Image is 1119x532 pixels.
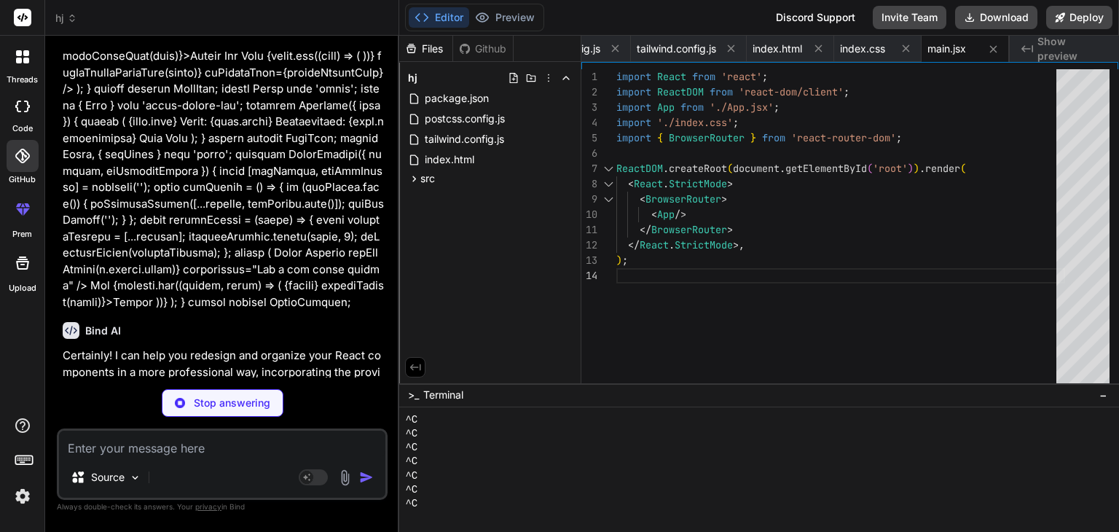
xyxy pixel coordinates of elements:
span: import [616,85,651,98]
div: 4 [581,115,597,130]
div: 10 [581,207,597,222]
img: settings [10,484,35,509]
span: import [616,116,651,129]
span: ; [896,131,902,144]
span: /> [675,208,686,221]
button: Preview [469,7,541,28]
span: ReactDOM [616,162,663,175]
span: . [663,177,669,190]
span: ) [616,254,622,267]
span: BrowserRouter [645,192,721,206]
span: main.jsx [927,42,966,56]
span: './App.jsx' [710,101,774,114]
span: < [640,192,645,206]
div: 1 [581,69,597,85]
span: 'root' [873,162,908,175]
p: Certainly! I can help you redesign and organize your React components in a more professional way,... [63,348,385,431]
span: postcss.config.js [423,110,506,128]
span: } [750,131,756,144]
span: Show preview [1037,34,1107,63]
span: React [634,177,663,190]
span: ( [867,162,873,175]
span: 'react' [721,70,762,83]
label: Upload [9,282,36,294]
div: 12 [581,238,597,253]
span: App [657,101,675,114]
span: App [657,208,675,221]
span: hj [408,71,417,85]
span: document [733,162,780,175]
span: ^C [405,469,417,483]
span: import [616,131,651,144]
span: package.json [423,90,490,107]
span: ; [733,116,739,129]
img: icon [359,470,374,485]
div: 11 [581,222,597,238]
button: Editor [409,7,469,28]
span: </ [640,223,651,236]
span: hj [55,11,77,26]
span: ^C [405,441,417,455]
span: getElementById [785,162,867,175]
span: − [1099,388,1107,402]
span: privacy [195,502,221,511]
span: ) [908,162,914,175]
img: attachment [337,469,353,486]
div: 2 [581,85,597,100]
div: Files [399,42,452,56]
div: 6 [581,146,597,161]
span: './index.css' [657,116,733,129]
img: Pick Models [129,472,141,484]
span: Terminal [423,388,463,402]
span: React [640,238,669,251]
span: ; [774,101,780,114]
span: StrictMode [669,177,727,190]
span: > [721,192,727,206]
span: index.html [423,151,476,168]
button: − [1096,383,1110,407]
div: 9 [581,192,597,207]
p: Source [91,470,125,485]
span: import [616,70,651,83]
span: BrowserRouter [651,223,727,236]
span: index.html [753,42,802,56]
span: from [680,101,704,114]
label: prem [12,228,32,240]
span: ( [960,162,966,175]
span: React [657,70,686,83]
span: { [657,131,663,144]
span: ) [914,162,919,175]
p: Always double-check its answers. Your in Bind [57,500,388,514]
span: from [710,85,733,98]
label: threads [7,74,38,86]
span: src [420,171,435,186]
span: 'react-dom/client' [739,85,844,98]
span: >, [733,238,745,251]
span: < [628,177,634,190]
span: ; [844,85,849,98]
div: 3 [581,100,597,115]
span: ReactDOM [657,85,704,98]
button: Invite Team [873,6,946,29]
span: ^C [405,413,417,427]
span: from [692,70,715,83]
span: >_ [408,388,419,402]
span: ; [762,70,768,83]
p: Stop answering [194,396,270,410]
span: ^C [405,483,417,497]
span: import [616,101,651,114]
span: tailwind.config.js [637,42,716,56]
div: Click to collapse the range. [599,161,618,176]
button: Download [955,6,1037,29]
span: </ [628,238,640,251]
span: BrowserRouter [669,131,745,144]
span: ^C [405,427,417,441]
button: Deploy [1046,6,1112,29]
span: createRoot [669,162,727,175]
span: . [780,162,785,175]
div: Click to collapse the range. [599,176,618,192]
div: 5 [581,130,597,146]
div: Github [453,42,513,56]
label: GitHub [9,173,36,186]
h6: Bind AI [85,324,121,338]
